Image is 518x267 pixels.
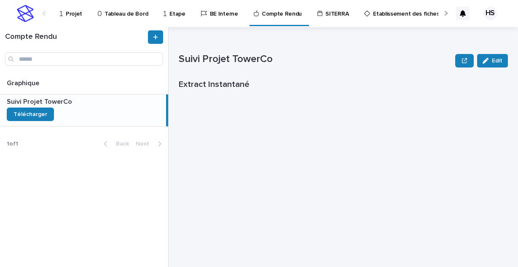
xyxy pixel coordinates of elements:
[5,52,163,66] input: Search
[136,141,154,147] span: Next
[13,111,47,117] span: Télécharger
[111,141,129,147] span: Back
[7,108,54,121] a: Télécharger
[483,7,497,20] div: HS
[7,96,74,106] p: Suivi Projet TowerCo
[492,58,502,64] span: Edit
[179,79,508,89] h1: Extract Instantané
[179,53,452,65] p: Suivi Projet TowerCo
[179,93,508,103] iframe: Extract Instantané
[7,78,41,87] p: Graphique
[5,32,146,42] h1: Compte Rendu
[477,54,508,67] button: Edit
[17,5,34,22] img: stacker-logo-s-only.png
[132,140,168,148] button: Next
[97,140,132,148] button: Back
